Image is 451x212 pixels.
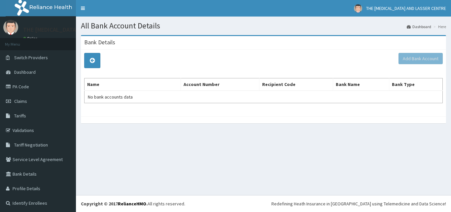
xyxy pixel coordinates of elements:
[407,24,431,29] a: Dashboard
[432,24,446,29] li: Here
[333,78,389,91] th: Bank Name
[399,53,443,64] button: Add Bank Account
[181,78,259,91] th: Account Number
[14,142,48,148] span: Tariff Negotiation
[88,94,133,100] span: No bank accounts data
[118,201,146,207] a: RelianceHMO
[259,78,333,91] th: Recipient Code
[3,20,18,35] img: User Image
[389,78,442,91] th: Bank Type
[14,98,27,104] span: Claims
[14,113,26,119] span: Tariffs
[14,55,48,61] span: Switch Providers
[366,5,446,11] span: THE [MEDICAL_DATA] AND LASSER CENTRE
[81,21,446,30] h1: All Bank Account Details
[271,200,446,207] div: Redefining Heath Insurance in [GEOGRAPHIC_DATA] using Telemedicine and Data Science!
[23,36,39,41] a: Online
[76,195,451,212] footer: All rights reserved.
[354,4,362,13] img: User Image
[85,78,181,91] th: Name
[81,201,148,207] strong: Copyright © 2017 .
[14,69,36,75] span: Dashboard
[23,27,132,33] p: THE [MEDICAL_DATA] AND LASSER CENTRE
[84,39,115,45] h3: Bank Details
